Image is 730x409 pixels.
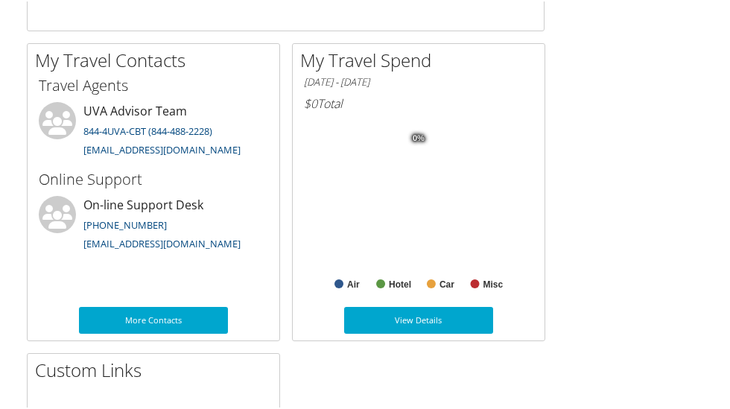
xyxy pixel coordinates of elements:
[439,278,454,288] text: Car
[83,123,212,136] a: 844-4UVA-CBT (844-488-2228)
[344,305,493,332] a: View Details
[304,94,533,110] h6: Total
[35,356,279,381] h2: Custom Links
[39,74,268,95] h3: Travel Agents
[31,101,276,162] li: UVA Advisor Team
[300,46,545,72] h2: My Travel Spend
[83,235,241,249] a: [EMAIL_ADDRESS][DOMAIN_NAME]
[79,305,228,332] a: More Contacts
[39,168,268,188] h3: Online Support
[83,142,241,155] a: [EMAIL_ADDRESS][DOMAIN_NAME]
[35,46,279,72] h2: My Travel Contacts
[304,74,533,88] h6: [DATE] - [DATE]
[413,133,425,142] tspan: 0%
[347,278,360,288] text: Air
[83,217,167,230] a: [PHONE_NUMBER]
[31,194,276,256] li: On-line Support Desk
[389,278,411,288] text: Hotel
[483,278,504,288] text: Misc
[304,94,317,110] span: $0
